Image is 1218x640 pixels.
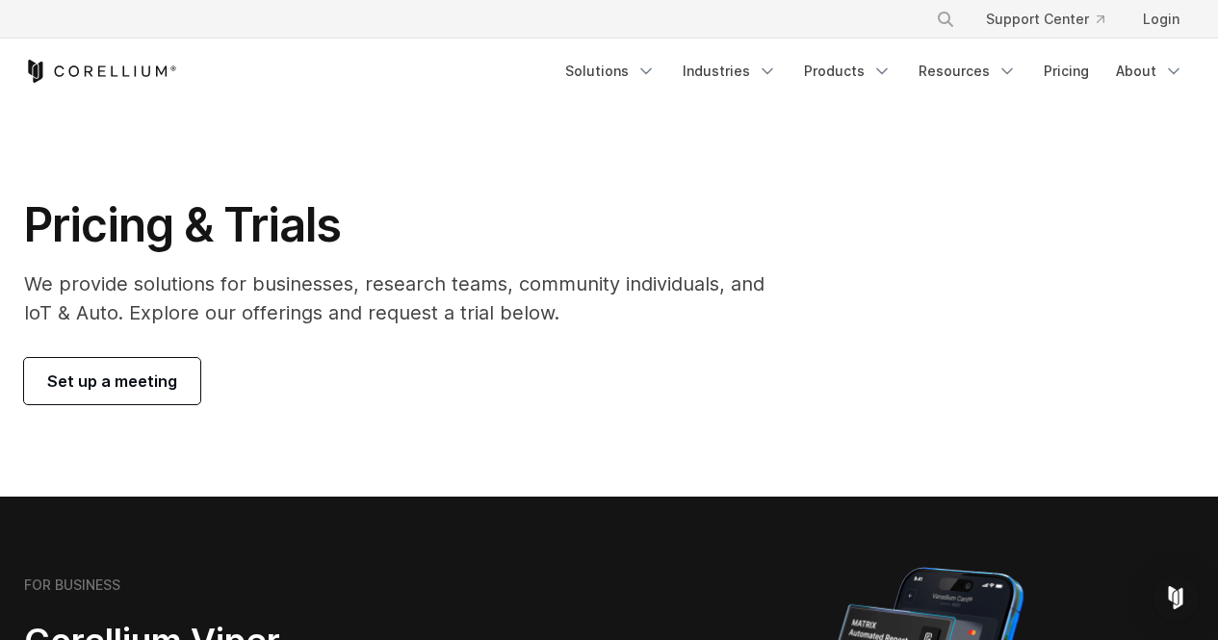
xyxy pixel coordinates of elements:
div: Open Intercom Messenger [1153,575,1199,621]
div: Navigation Menu [554,54,1195,89]
a: Corellium Home [24,60,177,83]
a: Pricing [1032,54,1101,89]
h1: Pricing & Trials [24,196,791,254]
a: About [1104,54,1195,89]
span: Set up a meeting [47,370,177,393]
a: Login [1127,2,1195,37]
p: We provide solutions for businesses, research teams, community individuals, and IoT & Auto. Explo... [24,269,791,327]
a: Industries [671,54,789,89]
h6: FOR BUSINESS [24,576,120,594]
a: Set up a meeting [24,358,200,404]
button: Search [928,2,963,37]
a: Resources [907,54,1028,89]
a: Solutions [554,54,667,89]
a: Support Center [971,2,1120,37]
div: Navigation Menu [913,2,1195,37]
a: Products [792,54,903,89]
